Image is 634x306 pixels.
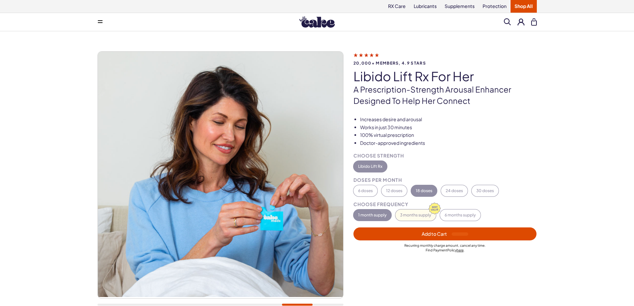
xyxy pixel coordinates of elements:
[353,243,537,252] div: Recurring monthly charge amount , cancel any time. Policy .
[98,52,343,297] img: Libido Lift Rx For Her
[457,248,464,252] a: here
[360,132,537,139] li: 100% virtual prescription
[353,227,537,240] button: Add to Cart
[426,248,447,252] span: Find Payment
[353,61,537,65] span: 20,000+ members, 4.9 stars
[353,84,537,106] p: A prescription-strength arousal enhancer designed to help her connect
[360,140,537,147] li: Doctor-approved ingredients
[353,69,537,83] h1: Libido Lift Rx For Her
[299,16,335,28] img: Hello Cake
[360,124,537,131] li: Works in just 30 minutes
[422,231,468,237] span: Add to Cart
[360,116,537,123] li: Increases desire and arousal
[353,52,537,65] a: 20,000+ members, 4.9 stars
